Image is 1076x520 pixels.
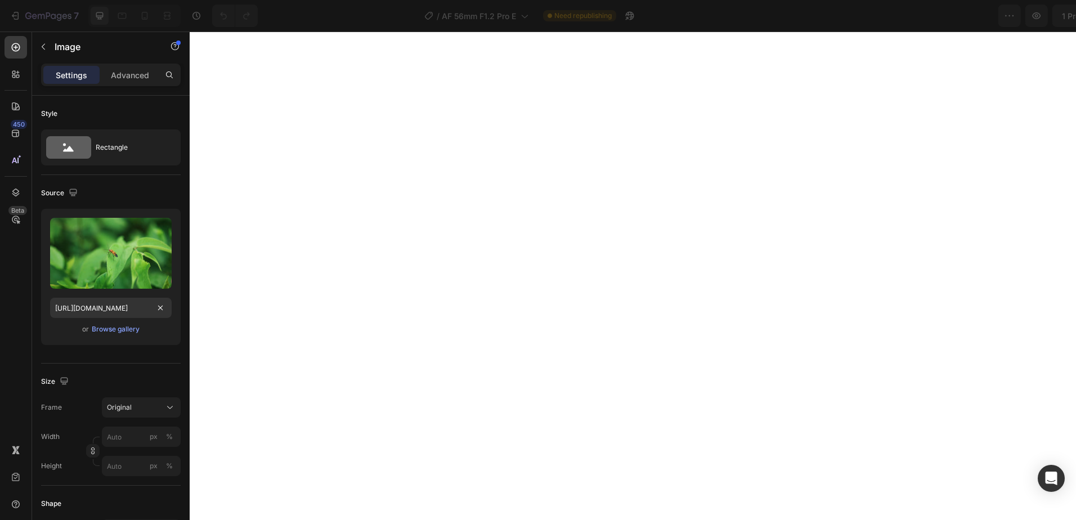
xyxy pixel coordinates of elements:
[442,10,516,22] span: AF 56mm F1.2 Pro E
[102,397,181,418] button: Original
[847,5,955,27] button: 1 product assigned
[1038,465,1065,492] div: Open Intercom Messenger
[41,186,80,201] div: Source
[102,427,181,447] input: px%
[554,11,612,21] span: Need republishing
[56,69,87,81] p: Settings
[960,5,997,27] button: Save
[150,432,158,442] div: px
[166,461,173,471] div: %
[55,40,150,53] p: Image
[96,135,164,160] div: Rectangle
[163,459,176,473] button: px
[1011,10,1039,22] div: Publish
[212,5,258,27] div: Undo/Redo
[41,432,60,442] label: Width
[150,461,158,471] div: px
[41,499,61,509] div: Shape
[92,324,140,334] div: Browse gallery
[102,456,181,476] input: px%
[1001,5,1048,27] button: Publish
[8,206,27,215] div: Beta
[50,218,172,289] img: preview-image
[41,109,57,119] div: Style
[969,11,988,21] span: Save
[41,461,62,471] label: Height
[91,324,140,335] button: Browse gallery
[437,10,440,22] span: /
[857,10,930,22] span: 1 product assigned
[107,402,132,413] span: Original
[111,69,149,81] p: Advanced
[82,322,89,336] span: or
[147,459,160,473] button: %
[147,430,160,443] button: %
[41,374,71,389] div: Size
[190,32,1076,520] iframe: Design area
[163,430,176,443] button: px
[5,5,84,27] button: 7
[74,9,79,23] p: 7
[166,432,173,442] div: %
[11,120,27,129] div: 450
[50,298,172,318] input: https://example.com/image.jpg
[41,402,62,413] label: Frame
